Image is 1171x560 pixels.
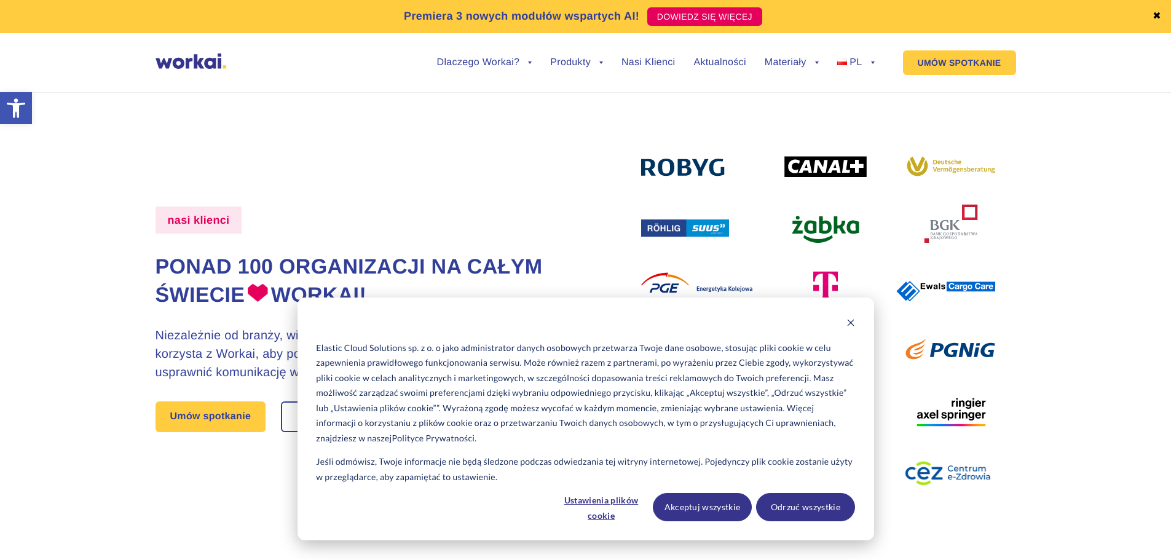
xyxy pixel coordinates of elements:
p: Jeśli odmówisz, Twoje informacje nie będą śledzone podczas odwiedzania tej witryny internetowej. ... [316,454,854,484]
button: Dismiss cookie banner [846,317,855,332]
button: Ustawienia plików cookie [554,493,649,521]
div: Cookie banner [298,298,874,540]
p: Premiera 3 nowych modułów wspartych AI! [404,8,639,25]
a: DOWIEDZ SIĘ WIĘCEJ [647,7,762,26]
a: Dlaczego Workai? [437,58,532,68]
button: Akceptuj wszystkie [653,493,752,521]
a: ✖ [1153,12,1161,22]
h1: Ponad 100 organizacji na całym świecie Workai! [156,253,551,310]
span: PL [850,57,862,68]
button: Odrzuć wszystkie [756,493,855,521]
a: Materiały [765,58,819,68]
a: Polityce Prywatności. [392,431,477,446]
label: nasi klienci [156,207,242,234]
img: heart.png [248,283,268,302]
a: Aktualności [693,58,746,68]
a: Rozpocznij 30-dniowy free trial [282,403,462,431]
a: Nasi Klienci [621,58,675,68]
a: Umów spotkanie [156,401,266,432]
h3: Niezależnie od branży, większość innowacyjnych przedsiębiorstw już korzysta z Workai, aby poprawi... [156,326,551,382]
a: Produkty [550,58,603,68]
p: Elastic Cloud Solutions sp. z o. o jako administrator danych osobowych przetwarza Twoje dane osob... [316,341,854,446]
a: UMÓW SPOTKANIE [903,50,1016,75]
